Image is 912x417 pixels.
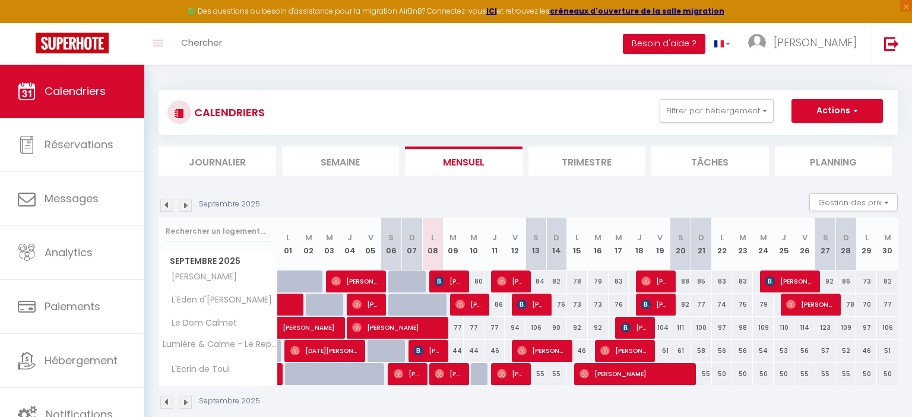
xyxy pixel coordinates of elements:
[835,363,856,385] div: 55
[449,232,457,243] abbr: M
[794,363,815,385] div: 55
[650,317,670,339] div: 104
[698,232,704,243] abbr: D
[809,193,898,211] button: Gestion des prix
[884,36,899,51] img: logout
[588,317,609,339] div: 92
[525,270,546,292] div: 84
[575,232,579,243] abbr: L
[464,218,484,270] th: 10
[484,317,505,339] div: 77
[794,340,815,362] div: 56
[550,6,724,16] a: créneaux d'ouverture de la salle migration
[753,317,774,339] div: 109
[368,232,373,243] abbr: V
[712,294,733,316] div: 74
[381,218,402,270] th: 06
[802,232,807,243] abbr: V
[166,221,271,242] input: Rechercher un logement...
[774,35,857,50] span: [PERSON_NAME]
[877,294,898,316] div: 77
[588,294,609,316] div: 73
[505,218,525,270] th: 12
[732,294,753,316] div: 75
[161,270,240,284] span: [PERSON_NAME]
[443,218,464,270] th: 09
[678,232,683,243] abbr: S
[650,340,670,362] div: 61
[579,362,691,385] span: [PERSON_NAME]
[546,270,567,292] div: 82
[567,218,588,270] th: 15
[199,396,260,407] p: Septembre 2025
[546,218,567,270] th: 14
[877,317,898,339] div: 106
[856,270,877,292] div: 73
[670,317,691,339] div: 111
[283,310,365,333] span: [PERSON_NAME]
[331,270,380,292] span: [PERSON_NAME]
[877,270,898,292] div: 82
[546,294,567,316] div: 76
[181,36,222,49] span: Chercher
[159,147,276,176] li: Journalier
[497,362,525,385] span: [PERSON_NAME]
[609,294,629,316] div: 76
[753,340,774,362] div: 54
[637,232,642,243] abbr: J
[45,353,118,368] span: Hébergement
[835,340,856,362] div: 52
[712,270,733,292] div: 83
[781,232,786,243] abbr: J
[199,199,260,210] p: Septembre 2025
[45,84,106,98] span: Calendriers
[286,232,290,243] abbr: L
[856,363,877,385] div: 50
[691,317,712,339] div: 100
[650,218,670,270] th: 19
[815,218,836,270] th: 27
[484,340,505,362] div: 46
[464,317,484,339] div: 77
[657,232,663,243] abbr: V
[712,340,733,362] div: 56
[856,218,877,270] th: 29
[739,23,872,65] a: ... [PERSON_NAME]
[774,317,794,339] div: 110
[670,218,691,270] th: 20
[775,147,892,176] li: Planning
[856,294,877,316] div: 70
[486,6,497,16] strong: ICI
[484,218,505,270] th: 11
[553,232,559,243] abbr: D
[464,340,484,362] div: 44
[670,270,691,292] div: 88
[651,147,769,176] li: Tâches
[278,317,299,339] a: [PERSON_NAME]
[517,293,545,316] span: [PERSON_NAME]
[691,340,712,362] div: 58
[305,232,312,243] abbr: M
[732,363,753,385] div: 50
[443,340,464,362] div: 44
[753,363,774,385] div: 50
[435,270,463,292] span: [PERSON_NAME]
[774,340,794,362] div: 53
[835,317,856,339] div: 109
[641,293,669,316] span: [PERSON_NAME]
[720,232,724,243] abbr: L
[159,253,277,270] span: Septembre 2025
[525,218,546,270] th: 13
[712,218,733,270] th: 22
[567,270,588,292] div: 78
[435,362,463,385] span: [PERSON_NAME]
[835,270,856,292] div: 86
[414,339,442,362] span: [PERSON_NAME]
[760,232,767,243] abbr: M
[774,363,794,385] div: 50
[431,232,435,243] abbr: L
[609,218,629,270] th: 17
[691,218,712,270] th: 21
[884,232,891,243] abbr: M
[843,232,849,243] abbr: D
